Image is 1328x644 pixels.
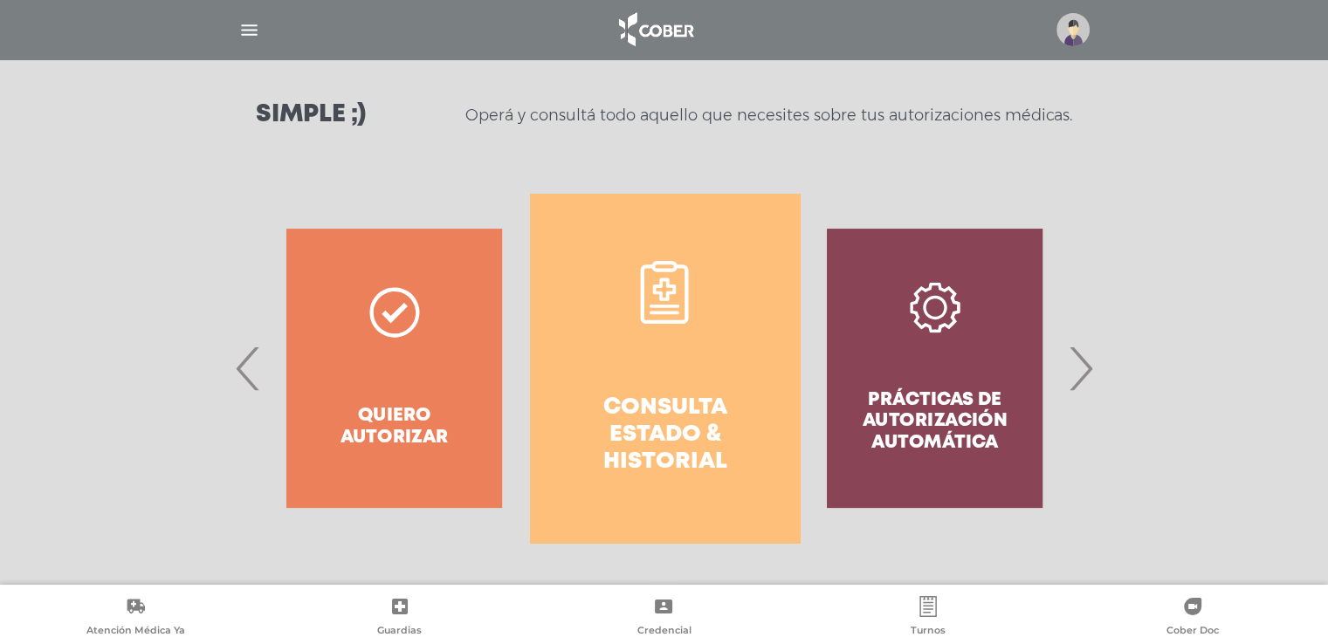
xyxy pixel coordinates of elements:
h3: Simple ;) [256,103,366,127]
span: Previous [231,321,265,415]
span: Credencial [636,624,691,640]
p: Operá y consultá todo aquello que necesites sobre tus autorizaciones médicas. [465,105,1072,126]
a: Consulta estado & historial [530,194,800,543]
a: Cober Doc [1060,596,1325,641]
span: Next [1063,321,1097,415]
img: logo_cober_home-white.png [609,9,701,51]
img: Cober_menu-lines-white.svg [238,19,260,41]
h4: Consulta estado & historial [561,394,768,476]
a: Atención Médica Ya [3,596,268,641]
a: Credencial [532,596,796,641]
span: Turnos [911,624,946,640]
a: Turnos [796,596,1061,641]
span: Atención Médica Ya [86,624,185,640]
img: profile-placeholder.svg [1056,13,1090,46]
span: Cober Doc [1166,624,1219,640]
span: Guardias [377,624,422,640]
a: Guardias [268,596,533,641]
